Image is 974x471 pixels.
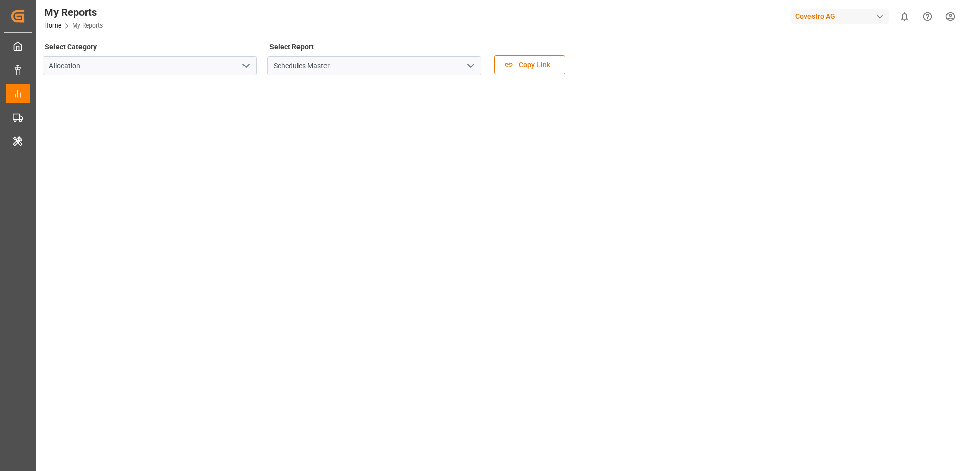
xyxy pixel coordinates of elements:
button: Covestro AG [791,7,893,26]
label: Select Report [267,40,315,54]
div: My Reports [44,5,103,20]
a: Home [44,22,61,29]
button: Copy Link [494,55,565,74]
div: Covestro AG [791,9,889,24]
input: Type to search/select [267,56,481,75]
button: open menu [238,58,253,74]
span: Copy Link [513,60,555,70]
button: Help Center [916,5,939,28]
input: Type to search/select [43,56,257,75]
button: show 0 new notifications [893,5,916,28]
label: Select Category [43,40,98,54]
button: open menu [463,58,478,74]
